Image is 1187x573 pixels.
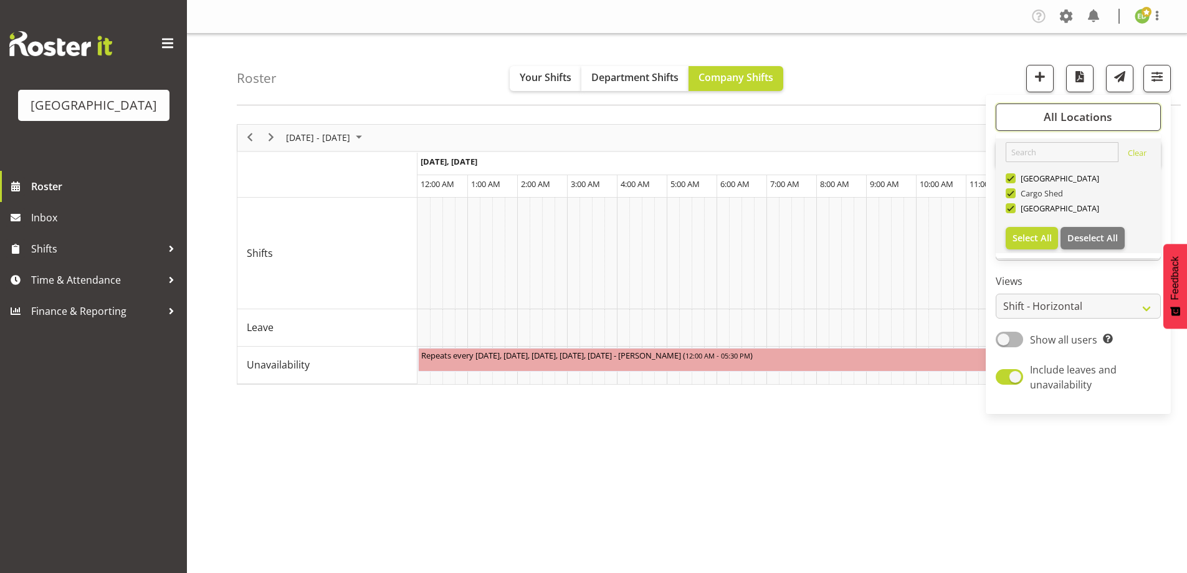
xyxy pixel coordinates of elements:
div: next period [260,125,282,151]
label: Views [996,274,1161,289]
img: Rosterit website logo [9,31,112,56]
span: 1:00 AM [471,178,500,190]
span: Include leaves and unavailability [1030,363,1117,392]
span: Cargo Shed [1016,188,1064,198]
span: Show all users [1030,333,1097,347]
button: Feedback - Show survey [1163,244,1187,329]
button: Download a PDF of the roster according to the set date range. [1066,65,1094,92]
span: All Locations [1044,109,1112,124]
span: [DATE] - [DATE] [285,130,351,145]
a: Clear [1128,147,1146,162]
button: Deselect All [1061,227,1125,249]
div: [GEOGRAPHIC_DATA] [31,96,157,115]
div: Timeline Week of September 16, 2025 [237,124,1137,385]
span: 3:00 AM [571,178,600,190]
span: Leave [247,320,274,335]
span: Time & Attendance [31,271,162,289]
span: 9:00 AM [870,178,899,190]
span: 5:00 AM [670,178,700,190]
span: Deselect All [1067,232,1118,244]
td: Unavailability resource [237,347,417,384]
span: Your Shifts [520,70,571,84]
span: [GEOGRAPHIC_DATA] [1016,203,1100,213]
span: Inbox [31,208,181,227]
span: Shifts [31,239,162,258]
span: 7:00 AM [770,178,799,190]
button: Next [263,130,280,145]
span: 12:00 AM - 05:30 PM [685,350,750,360]
span: 12:00 AM [421,178,454,190]
button: Company Shifts [689,66,783,91]
span: Finance & Reporting [31,302,162,320]
span: [GEOGRAPHIC_DATA] [1016,173,1100,183]
span: Company Shifts [698,70,773,84]
span: 6:00 AM [720,178,750,190]
h4: Roster [237,71,277,85]
span: 4:00 AM [621,178,650,190]
span: Roster [31,177,181,196]
img: emma-dowman11789.jpg [1135,9,1150,24]
span: 10:00 AM [920,178,953,190]
div: September 15 - 21, 2025 [282,125,369,151]
span: Select All [1013,232,1052,244]
span: 8:00 AM [820,178,849,190]
button: All Locations [996,104,1161,131]
td: Leave resource [237,309,417,347]
span: 2:00 AM [521,178,550,190]
button: Send a list of all shifts for the selected filtered period to all rostered employees. [1106,65,1133,92]
span: 11:00 AM [970,178,1003,190]
span: Feedback [1170,256,1181,300]
button: Select All [1006,227,1059,249]
button: Previous [242,130,259,145]
span: [DATE], [DATE] [421,156,477,167]
button: Department Shifts [581,66,689,91]
span: Unavailability [247,357,310,372]
button: August 2025 [284,130,368,145]
div: previous period [239,125,260,151]
td: Shifts resource [237,198,417,309]
span: Department Shifts [591,70,679,84]
input: Search [1006,142,1118,162]
button: Your Shifts [510,66,581,91]
span: Shifts [247,246,273,261]
button: Filter Shifts [1143,65,1171,92]
button: Add a new shift [1026,65,1054,92]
